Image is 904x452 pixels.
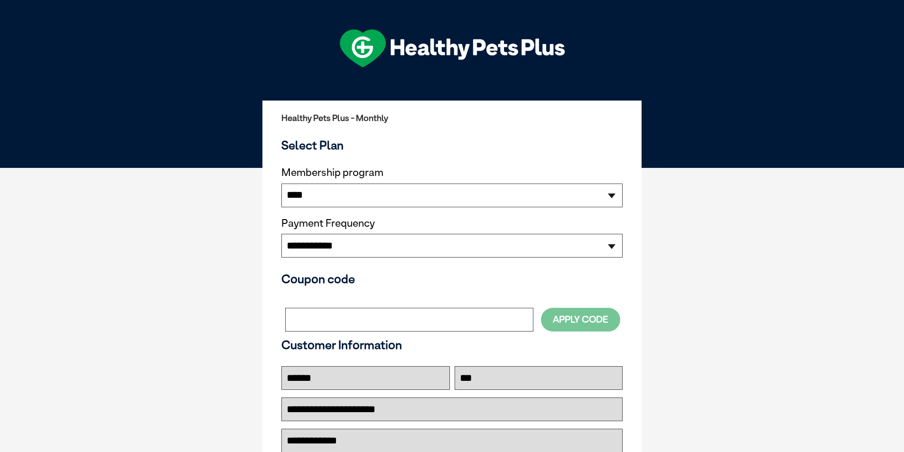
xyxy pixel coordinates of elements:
img: hpp-logo-landscape-green-white.png [340,29,565,67]
h2: Healthy Pets Plus - Monthly [281,113,623,123]
h3: Coupon code [281,272,623,286]
h3: Customer Information [281,338,623,352]
button: Apply Code [541,308,620,331]
label: Payment Frequency [281,217,375,230]
h3: Select Plan [281,138,623,152]
label: Membership program [281,166,623,179]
